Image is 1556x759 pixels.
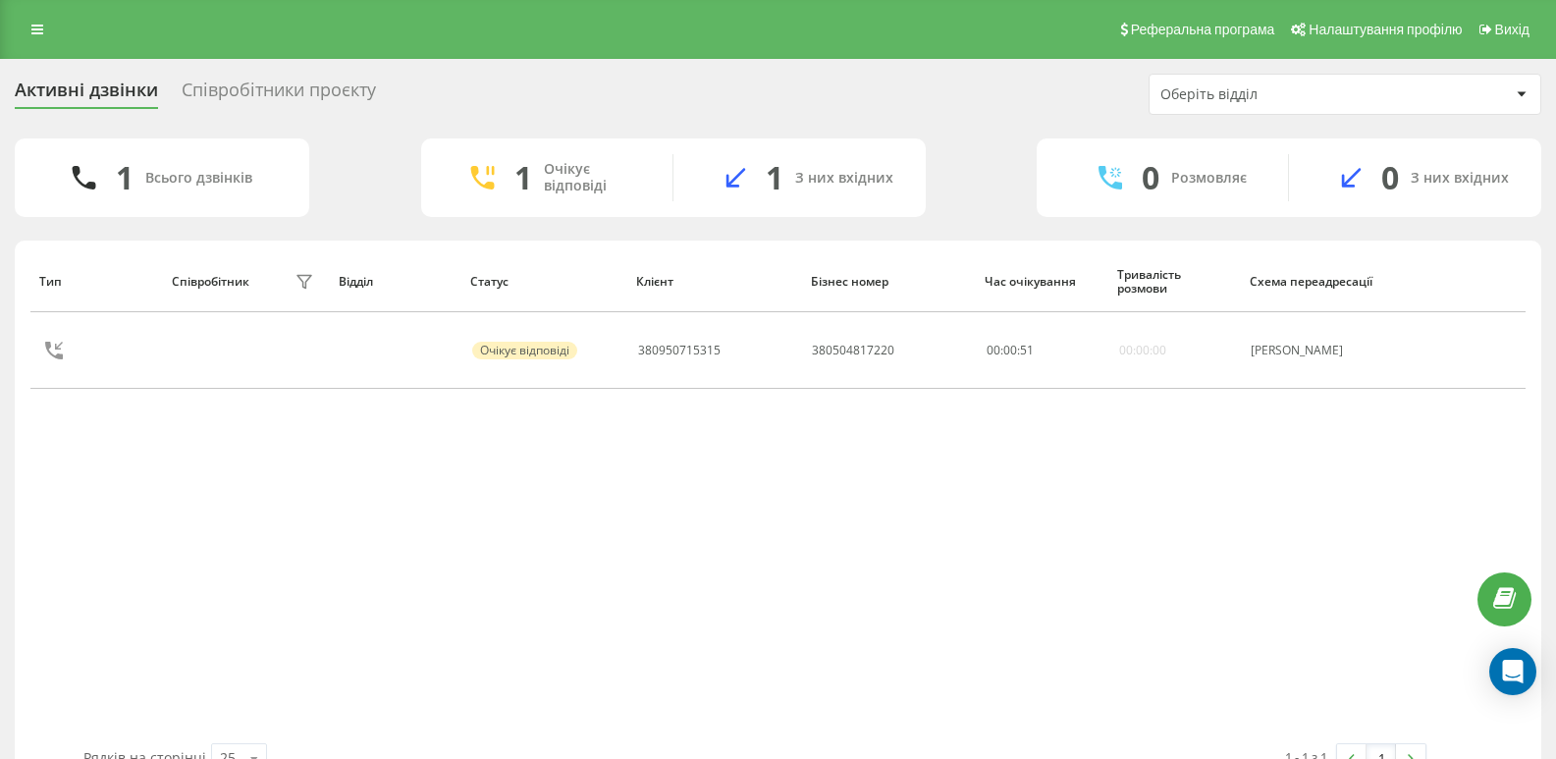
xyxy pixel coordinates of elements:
span: Налаштування профілю [1309,22,1462,37]
span: Реферальна програма [1131,22,1275,37]
div: Тривалість розмови [1117,268,1231,297]
span: Вихід [1495,22,1529,37]
span: 00 [987,342,1000,358]
div: Клієнт [636,275,792,289]
div: Статус [470,275,617,289]
div: З них вхідних [795,170,893,187]
div: [PERSON_NAME] [1251,344,1382,357]
div: : : [987,344,1034,357]
div: Оберіть відділ [1160,86,1395,103]
div: Очікує відповіді [544,161,643,194]
div: 380950715315 [638,344,721,357]
div: 0 [1381,159,1399,196]
div: 1 [116,159,134,196]
div: 1 [766,159,783,196]
div: Розмовляє [1171,170,1247,187]
span: 00 [1003,342,1017,358]
div: Відділ [339,275,453,289]
div: Бізнес номер [811,275,967,289]
div: Активні дзвінки [15,80,158,110]
div: Співробітник [172,275,249,289]
div: Всього дзвінків [145,170,252,187]
div: 0 [1142,159,1159,196]
div: 00:00:00 [1119,344,1166,357]
div: 1 [514,159,532,196]
div: 380504817220 [812,344,894,357]
div: Співробітники проєкту [182,80,376,110]
div: Очікує відповіді [472,342,577,359]
div: Open Intercom Messenger [1489,648,1536,695]
div: Час очікування [985,275,1099,289]
span: 51 [1020,342,1034,358]
div: З них вхідних [1411,170,1509,187]
div: Тип [39,275,153,289]
div: Схема переадресації [1250,275,1384,289]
